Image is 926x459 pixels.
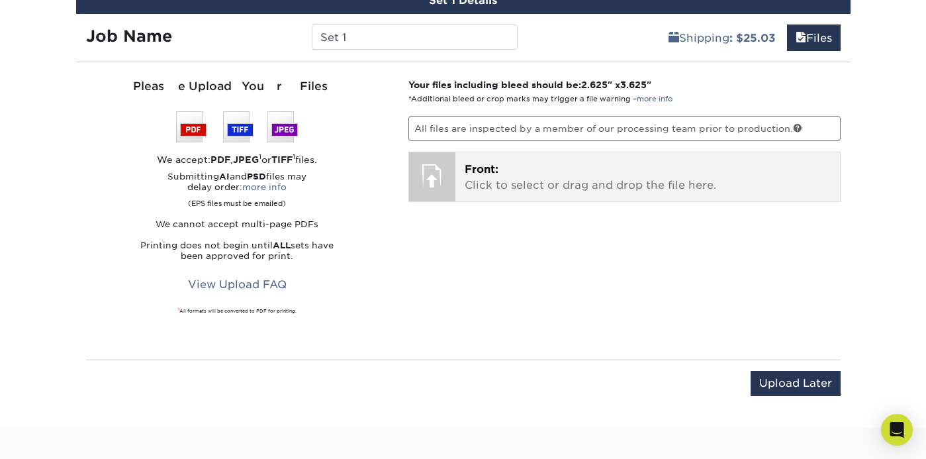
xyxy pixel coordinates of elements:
input: Enter a job name [312,25,518,50]
span: shipping [669,32,679,44]
strong: AI [219,172,230,181]
p: Submitting and files may delay order: [86,172,389,209]
p: Printing does not begin until sets have been approved for print. [86,240,389,262]
p: All files are inspected by a member of our processing team prior to production. [408,116,841,141]
span: Front: [465,163,498,176]
span: files [796,32,806,44]
strong: JPEG [233,154,259,165]
p: We cannot accept multi-page PDFs [86,219,389,230]
a: View Upload FAQ [179,272,295,297]
small: (EPS files must be emailed) [188,193,286,209]
div: Open Intercom Messenger [881,414,913,446]
div: We accept: , or files. [86,153,389,166]
strong: PSD [247,172,266,181]
sup: 1 [178,307,179,311]
strong: Your files including bleed should be: " x " [408,79,651,90]
a: more info [637,95,672,103]
div: Please Upload Your Files [86,78,389,95]
span: 3.625 [620,79,647,90]
small: *Additional bleed or crop marks may trigger a file warning – [408,95,672,103]
div: All formats will be converted to PDF for printing. [86,308,389,315]
strong: PDF [210,154,230,165]
a: Files [787,25,841,51]
a: Shipping: $25.03 [660,25,784,51]
span: 2.625 [581,79,608,90]
strong: TIFF [271,154,293,165]
img: We accept: PSD, TIFF, or JPEG (JPG) [176,111,298,142]
a: more info [242,182,287,192]
input: Upload Later [751,371,841,396]
b: : $25.03 [729,32,775,44]
strong: ALL [273,240,291,250]
sup: 1 [259,152,261,160]
sup: 1 [293,152,295,160]
strong: Job Name [86,26,172,46]
p: Click to select or drag and drop the file here. [465,162,831,193]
